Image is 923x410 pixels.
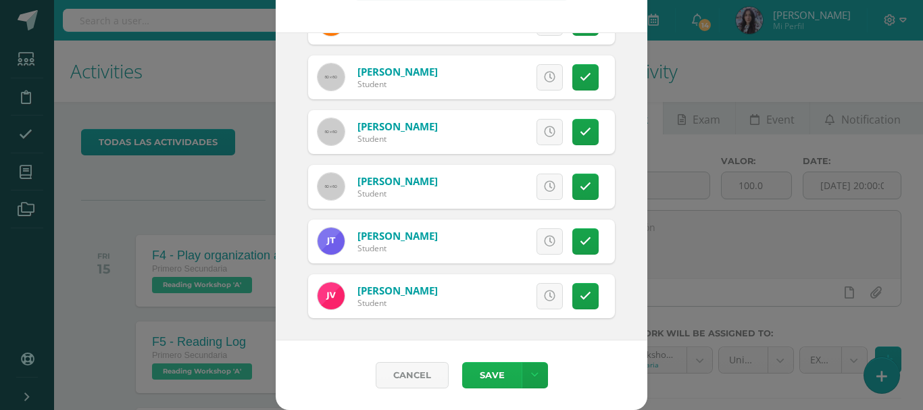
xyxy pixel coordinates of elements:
div: Student [357,188,438,199]
a: Cancel [376,362,449,388]
img: 2ea8b30d5f51984a3c54eb5adbd5734b.png [318,228,345,255]
img: 1af9300aaaf9ae00e2fd037b78951659.png [318,282,345,309]
div: Student [357,133,438,145]
img: 60x60 [318,118,345,145]
div: Student [357,297,438,309]
div: Student [357,242,438,254]
button: Save [462,362,522,388]
img: 60x60 [318,173,345,200]
a: [PERSON_NAME] [357,65,438,78]
a: [PERSON_NAME] [357,229,438,242]
a: [PERSON_NAME] [357,120,438,133]
a: [PERSON_NAME] [357,174,438,188]
a: [PERSON_NAME] [357,284,438,297]
img: 60x60 [318,63,345,91]
div: Student [357,78,438,90]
